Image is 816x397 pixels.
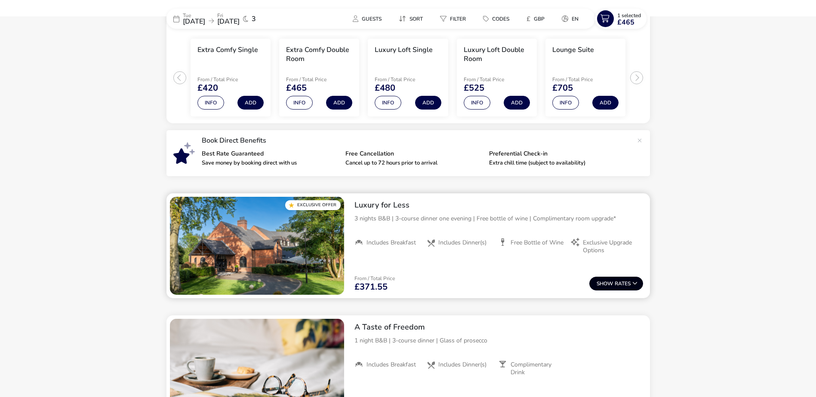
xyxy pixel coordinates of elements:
p: From / Total Price [354,276,395,281]
button: Add [415,96,441,110]
div: Exclusive Offer [285,200,341,210]
naf-pibe-menu-bar-item: en [555,12,589,25]
span: £465 [286,84,307,92]
h3: Luxury Loft Double Room [464,46,530,64]
p: Extra chill time (subject to availability) [489,160,626,166]
p: 3 nights B&B | 3-course dinner one evening | Free bottle of wine | Complimentary room upgrade* [354,214,643,223]
span: 3 [252,15,256,22]
span: Sort [410,15,423,22]
span: Complimentary Drink [511,361,564,376]
button: Add [592,96,619,110]
span: 1 Selected [617,12,641,19]
swiper-slide: 3 / 5 [363,35,452,120]
button: Guests [346,12,388,25]
div: Tue[DATE]Fri[DATE]3 [166,9,296,29]
p: From / Total Price [464,77,525,82]
span: Includes Dinner(s) [438,361,487,369]
naf-pibe-menu-bar-item: Codes [476,12,520,25]
i: £ [527,15,530,23]
p: From / Total Price [552,77,613,82]
swiper-slide: 1 / 5 [186,35,275,120]
span: £371.55 [354,283,388,291]
h3: Extra Comfy Single [197,46,258,55]
button: Info [552,96,579,110]
button: Info [197,96,224,110]
span: Guests [362,15,382,22]
p: Book Direct Benefits [202,137,633,144]
div: Luxury for Less3 nights B&B | 3-course dinner one evening | Free bottle of wine | Complimentary r... [348,193,650,261]
h2: Luxury for Less [354,200,643,210]
span: GBP [534,15,545,22]
swiper-slide: 2 / 5 [275,35,363,120]
swiper-slide: 5 / 5 [541,35,630,120]
p: Save money by booking direct with us [202,160,339,166]
button: Add [326,96,352,110]
p: Preferential Check-in [489,151,626,157]
span: Codes [492,15,509,22]
p: Fri [217,13,240,18]
p: Best Rate Guaranteed [202,151,339,157]
span: Free Bottle of Wine [511,239,564,247]
button: Info [375,96,401,110]
span: Includes Dinner(s) [438,239,487,247]
naf-pibe-menu-bar-item: Filter [433,12,476,25]
span: Exclusive Upgrade Options [583,239,636,254]
p: Free Cancellation [345,151,482,157]
button: Info [286,96,313,110]
span: [DATE] [183,17,205,26]
naf-pibe-menu-bar-item: Guests [346,12,392,25]
swiper-slide: 1 / 1 [170,197,344,295]
p: Cancel up to 72 hours prior to arrival [345,160,482,166]
span: Includes Breakfast [366,361,416,369]
h3: Luxury Loft Single [375,46,433,55]
button: Codes [476,12,516,25]
div: A Taste of Freedom1 night B&B | 3-course dinner | Glass of proseccoIncludes BreakfastIncludes Din... [348,315,650,383]
naf-pibe-menu-bar-item: Sort [392,12,433,25]
span: £420 [197,84,218,92]
h2: A Taste of Freedom [354,322,643,332]
h3: Lounge Suite [552,46,594,55]
button: Add [504,96,530,110]
button: Filter [433,12,473,25]
button: Info [464,96,490,110]
p: From / Total Price [375,77,436,82]
p: From / Total Price [286,77,347,82]
span: £480 [375,84,395,92]
span: [DATE] [217,17,240,26]
span: £705 [552,84,573,92]
span: Includes Breakfast [366,239,416,247]
p: 1 night B&B | 3-course dinner | Glass of prosecco [354,336,643,345]
swiper-slide: 4 / 5 [453,35,541,120]
h3: Extra Comfy Double Room [286,46,352,64]
naf-pibe-menu-bar-item: £GBP [520,12,555,25]
button: en [555,12,585,25]
button: Add [237,96,264,110]
button: 1 Selected£465 [595,9,647,29]
span: £525 [464,84,484,92]
button: Sort [392,12,430,25]
span: £465 [617,19,634,26]
p: From / Total Price [197,77,259,82]
span: Show [597,281,615,287]
span: en [572,15,579,22]
button: ShowRates [589,277,643,290]
p: Tue [183,13,205,18]
button: £GBP [520,12,551,25]
naf-pibe-menu-bar-item: 1 Selected£465 [595,9,650,29]
span: Filter [450,15,466,22]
